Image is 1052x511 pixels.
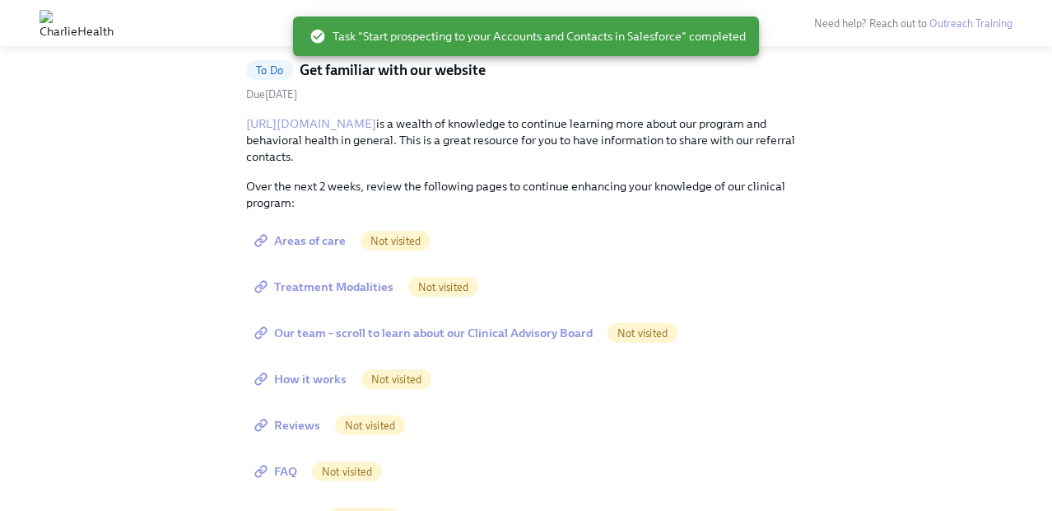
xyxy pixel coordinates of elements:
a: [URL][DOMAIN_NAME] [246,116,376,131]
span: Not visited [361,235,431,247]
span: To Do [246,64,293,77]
p: is a wealth of knowledge to continue learning more about our program and behavioral health in gen... [246,115,806,165]
span: Not visited [361,373,431,386]
span: Task "Start prospecting to your Accounts and Contacts in Salesforce" completed [310,28,746,45]
a: Our team – scroll to learn about our Clinical Advisory Board [246,316,604,349]
a: To DoGet familiar with our websiteDue[DATE] [246,60,806,102]
a: Reviews [246,409,332,442]
span: Not visited [312,466,382,478]
span: How it works [258,371,347,387]
span: Our team – scroll to learn about our Clinical Advisory Board [258,325,593,341]
span: Reviews [258,417,320,434]
p: Over the next 2 weeks, review the following pages to continue enhancing your knowledge of our cli... [246,178,806,211]
img: CharlieHealth [40,10,114,36]
span: Thursday, September 25th 2025, 10:00 am [246,88,297,101]
span: Treatment Modalities [258,279,393,295]
span: Not visited [607,327,677,340]
span: Not visited [408,281,478,293]
span: Areas of care [258,232,346,249]
span: Not visited [335,420,405,432]
span: FAQ [258,463,297,480]
span: Need help? Reach out to [814,17,1012,30]
a: Treatment Modalities [246,270,405,303]
a: How it works [246,363,358,396]
a: FAQ [246,455,309,488]
a: Outreach Training [929,17,1012,30]
h5: Get familiar with our website [300,60,486,80]
a: Areas of care [246,224,357,257]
